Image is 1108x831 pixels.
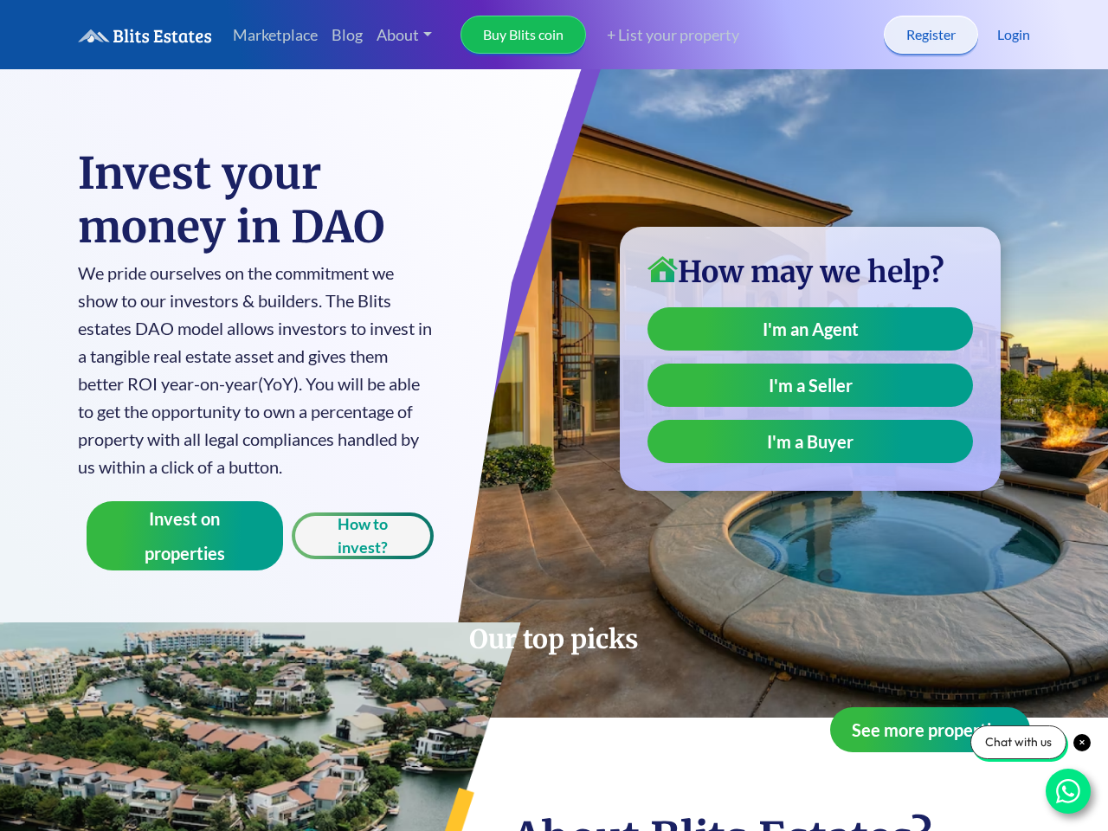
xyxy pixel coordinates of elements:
div: Chat with us [970,725,1066,759]
a: I'm a Buyer [647,420,973,463]
p: We pride ourselves on the commitment we show to our investors & builders. The Blits estates DAO m... [78,259,434,480]
a: I'm a Seller [647,364,973,407]
a: About [370,16,439,54]
button: Invest on properties [87,501,283,570]
h2: Our top picks [78,622,1030,655]
a: Marketplace [226,16,325,54]
img: logo.6a08bd47fd1234313fe35534c588d03a.svg [78,29,212,43]
a: Register [884,16,978,54]
h3: How may we help? [647,254,973,290]
a: Login [997,24,1030,45]
a: + List your property [586,23,739,47]
a: Buy Blits coin [461,16,586,54]
button: See more properties [830,707,1030,752]
img: home-icon [647,256,678,282]
h1: Invest your money in DAO [78,147,434,254]
button: How to invest? [292,512,434,559]
a: I'm an Agent [647,307,973,351]
a: Blog [325,16,370,54]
